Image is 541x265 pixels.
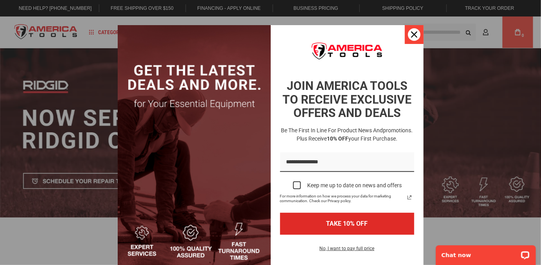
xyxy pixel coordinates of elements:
button: Close [405,25,424,44]
span: promotions. Plus receive your first purchase. [297,127,413,142]
h3: Be the first in line for product news and [279,126,416,143]
a: Read our Privacy Policy [405,193,414,202]
svg: link icon [405,193,414,202]
div: Keep me up to date on news and offers [307,182,402,189]
input: Email field [280,152,414,172]
span: For more information on how we process your data for marketing communication. Check our Privacy p... [280,194,405,203]
strong: 10% OFF [327,135,348,142]
button: TAKE 10% OFF [280,213,414,234]
iframe: LiveChat chat widget [431,240,541,265]
svg: close icon [411,31,417,38]
button: No, I want to pay full price [313,244,381,258]
strong: JOIN AMERICA TOOLS TO RECEIVE EXCLUSIVE OFFERS AND DEALS [282,79,412,120]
